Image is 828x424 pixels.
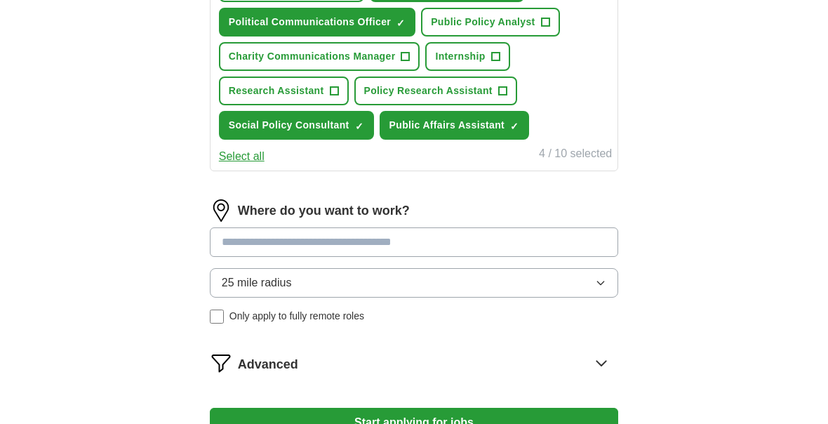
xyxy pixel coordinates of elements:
[364,84,493,98] span: Policy Research Assistant
[219,42,420,71] button: Charity Communications Manager
[238,201,410,220] label: Where do you want to work?
[210,310,224,324] input: Only apply to fully remote roles
[539,145,612,165] div: 4 / 10 selected
[210,352,232,374] img: filter
[380,111,530,140] button: Public Affairs Assistant✓
[229,309,364,324] span: Only apply to fully remote roles
[219,77,349,105] button: Research Assistant
[219,148,265,165] button: Select all
[219,8,415,37] button: Political Communications Officer✓
[396,18,405,29] span: ✓
[425,42,509,71] button: Internship
[435,49,485,64] span: Internship
[421,8,559,37] button: Public Policy Analyst
[210,268,618,298] button: 25 mile radius
[354,77,517,105] button: Policy Research Assistant
[355,121,363,132] span: ✓
[238,355,298,374] span: Advanced
[222,274,292,291] span: 25 mile radius
[389,118,505,133] span: Public Affairs Assistant
[219,111,374,140] button: Social Policy Consultant✓
[510,121,519,132] span: ✓
[229,15,391,29] span: Political Communications Officer
[229,118,349,133] span: Social Policy Consultant
[210,199,232,222] img: location.png
[229,84,324,98] span: Research Assistant
[229,49,396,64] span: Charity Communications Manager
[431,15,535,29] span: Public Policy Analyst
